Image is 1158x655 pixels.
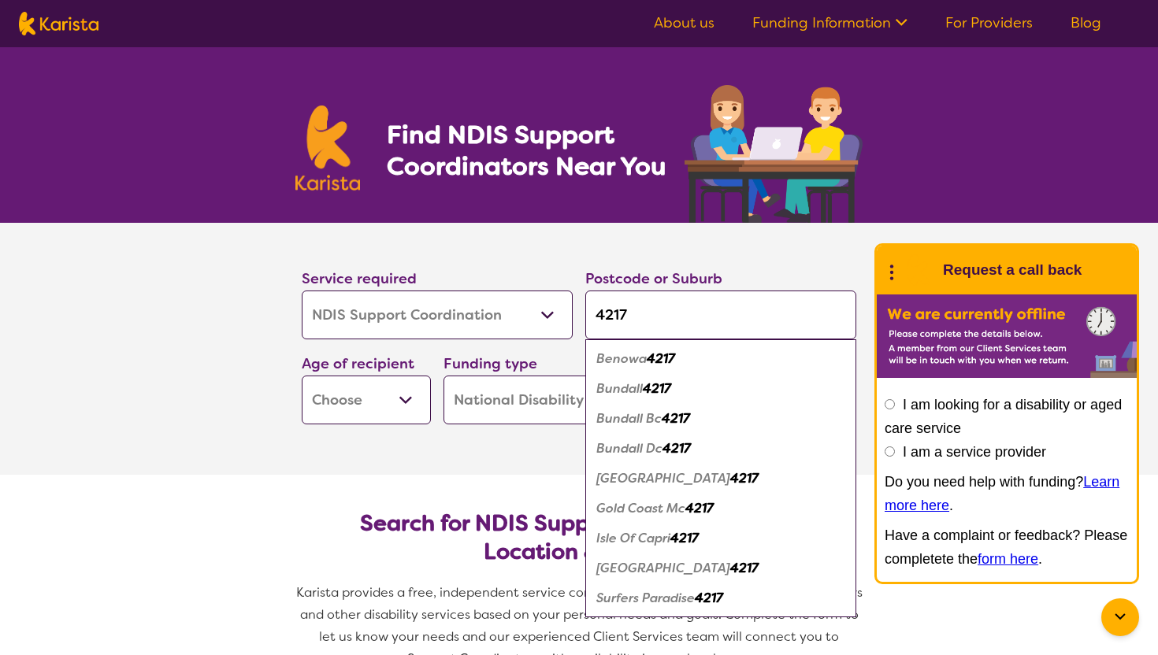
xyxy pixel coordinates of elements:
[885,397,1122,436] label: I am looking for a disability or aged care service
[647,350,675,367] em: 4217
[593,404,848,434] div: Bundall Bc 4217
[19,12,98,35] img: Karista logo
[670,530,699,546] em: 4217
[902,254,933,286] img: Karista
[295,105,360,191] img: Karista logo
[593,494,848,524] div: Gold Coast Mc 4217
[314,509,844,566] h2: Search for NDIS Support Coordinators by Location & Needs
[663,440,691,457] em: 4217
[730,470,759,487] em: 4217
[596,530,670,546] em: Isle Of Capri
[596,470,730,487] em: [GEOGRAPHIC_DATA]
[903,444,1046,460] label: I am a service provider
[444,354,537,373] label: Funding type
[943,258,1082,282] h1: Request a call back
[593,583,848,613] div: Surfers Paradise 4217
[593,374,848,404] div: Bundall 4217
[685,500,714,516] em: 4217
[596,590,695,606] em: Surfers Paradise
[387,119,678,182] h1: Find NDIS Support Coordinators Near You
[593,524,848,553] div: Isle Of Capri 4217
[885,524,1129,571] p: Have a complaint or feedback? Please completete the .
[730,560,759,576] em: 4217
[662,410,690,427] em: 4217
[596,380,643,397] em: Bundall
[302,354,414,373] label: Age of recipient
[585,269,722,288] label: Postcode or Suburb
[596,560,730,576] em: [GEOGRAPHIC_DATA]
[643,380,671,397] em: 4217
[585,290,856,339] input: Type
[1071,13,1101,32] a: Blog
[596,440,663,457] em: Bundall Dc
[593,344,848,374] div: Benowa 4217
[593,434,848,464] div: Bundall Dc 4217
[877,294,1137,378] img: Karista offline chat form to request call back
[596,500,685,516] em: Gold Coast Mc
[654,13,714,32] a: About us
[685,85,863,223] img: support-coordination
[593,464,848,494] div: Chevron Island 4217
[885,470,1129,517] p: Do you need help with funding? .
[945,13,1033,32] a: For Providers
[695,590,723,606] em: 4217
[593,553,848,583] div: Main Beach 4217
[978,551,1038,567] a: form here
[596,350,647,367] em: Benowa
[302,269,417,288] label: Service required
[596,410,662,427] em: Bundall Bc
[752,13,907,32] a: Funding Information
